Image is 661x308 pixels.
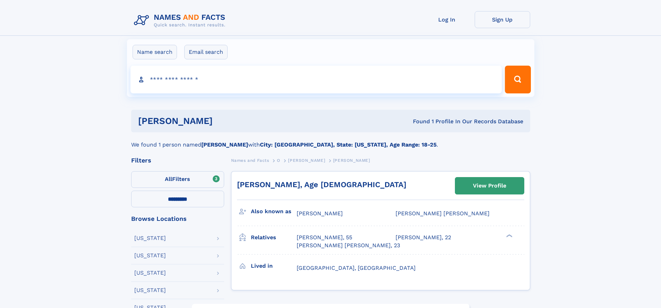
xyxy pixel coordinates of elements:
[237,180,406,189] a: [PERSON_NAME], Age [DEMOGRAPHIC_DATA]
[134,270,166,276] div: [US_STATE]
[297,234,352,241] a: [PERSON_NAME], 55
[288,158,325,163] span: [PERSON_NAME]
[505,66,531,93] button: Search Button
[396,234,451,241] a: [PERSON_NAME], 22
[475,11,530,28] a: Sign Up
[260,141,437,148] b: City: [GEOGRAPHIC_DATA], State: [US_STATE], Age Range: 18-25
[130,66,502,93] input: search input
[396,210,490,217] span: [PERSON_NAME] [PERSON_NAME]
[131,157,224,164] div: Filters
[231,156,269,165] a: Names and Facts
[455,177,524,194] a: View Profile
[134,253,166,258] div: [US_STATE]
[297,210,343,217] span: [PERSON_NAME]
[505,234,513,238] div: ❯
[277,158,280,163] span: O
[131,11,231,30] img: Logo Names and Facts
[297,242,400,249] a: [PERSON_NAME] [PERSON_NAME], 23
[134,235,166,241] div: [US_STATE]
[251,206,297,217] h3: Also known as
[251,232,297,243] h3: Relatives
[165,176,172,182] span: All
[201,141,248,148] b: [PERSON_NAME]
[277,156,280,165] a: O
[184,45,228,59] label: Email search
[297,265,416,271] span: [GEOGRAPHIC_DATA], [GEOGRAPHIC_DATA]
[131,132,530,149] div: We found 1 person named with .
[138,117,313,125] h1: [PERSON_NAME]
[133,45,177,59] label: Name search
[333,158,370,163] span: [PERSON_NAME]
[313,118,523,125] div: Found 1 Profile In Our Records Database
[251,260,297,272] h3: Lived in
[288,156,325,165] a: [PERSON_NAME]
[134,288,166,293] div: [US_STATE]
[473,178,506,194] div: View Profile
[419,11,475,28] a: Log In
[131,216,224,222] div: Browse Locations
[131,171,224,188] label: Filters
